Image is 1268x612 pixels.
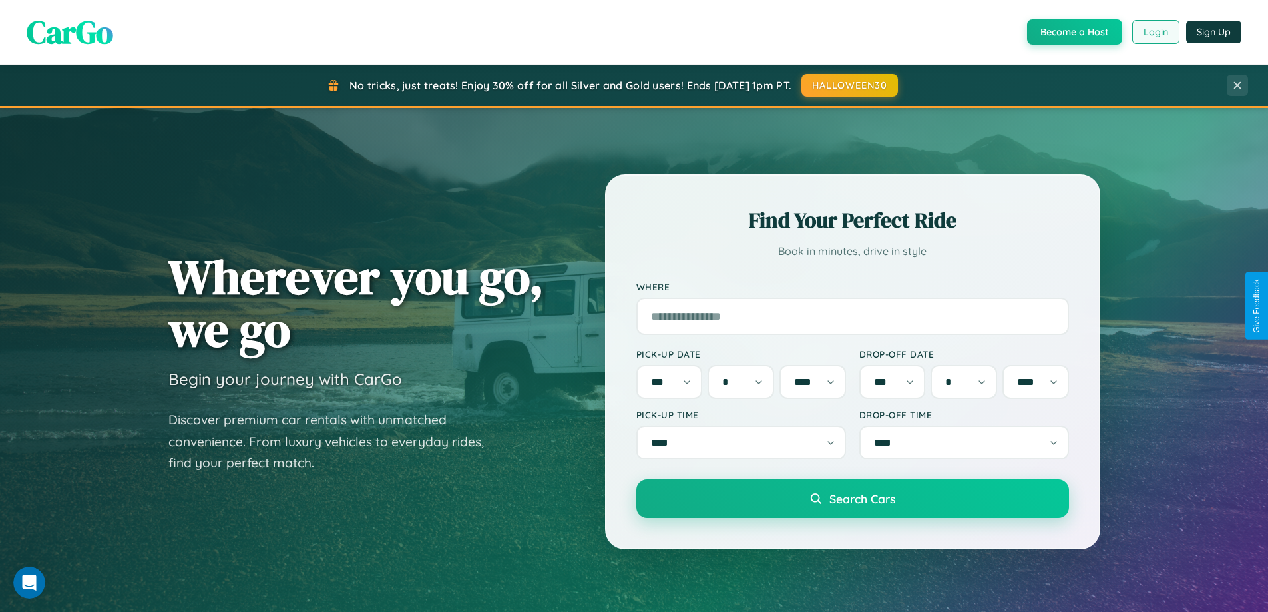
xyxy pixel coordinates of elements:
[636,479,1069,518] button: Search Cars
[859,348,1069,360] label: Drop-off Date
[13,567,45,599] iframe: Intercom live chat
[636,348,846,360] label: Pick-up Date
[168,409,501,474] p: Discover premium car rentals with unmatched convenience. From luxury vehicles to everyday rides, ...
[168,369,402,389] h3: Begin your journey with CarGo
[636,409,846,420] label: Pick-up Time
[636,206,1069,235] h2: Find Your Perfect Ride
[636,281,1069,292] label: Where
[168,250,544,356] h1: Wherever you go, we go
[1186,21,1241,43] button: Sign Up
[801,74,898,97] button: HALLOWEEN30
[636,242,1069,261] p: Book in minutes, drive in style
[1132,20,1179,44] button: Login
[829,491,895,506] span: Search Cars
[27,10,113,54] span: CarGo
[859,409,1069,420] label: Drop-off Time
[1252,279,1261,333] div: Give Feedback
[349,79,791,92] span: No tricks, just treats! Enjoy 30% off for all Silver and Gold users! Ends [DATE] 1pm PT.
[1027,19,1122,45] button: Become a Host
